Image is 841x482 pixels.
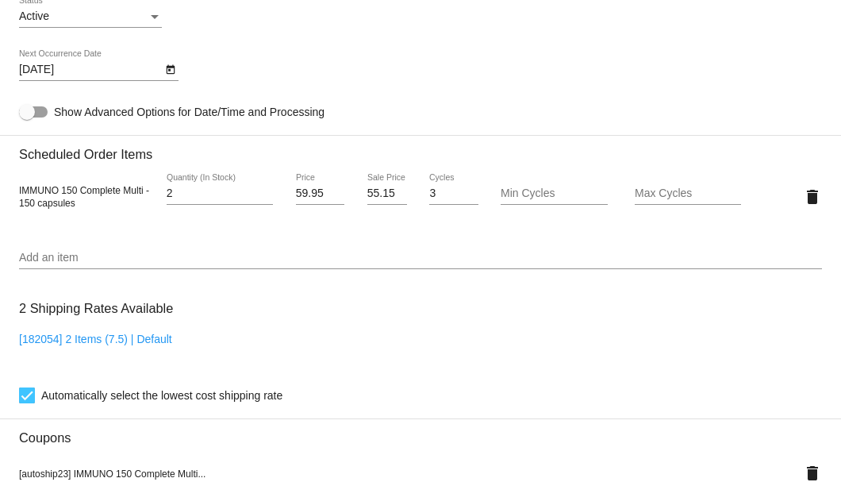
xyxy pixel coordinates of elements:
h3: Scheduled Order Items [19,135,822,162]
button: Open calendar [162,60,179,77]
span: Active [19,10,49,22]
h3: 2 Shipping Rates Available [19,291,173,326]
span: Automatically select the lowest cost shipping rate [41,386,282,405]
input: Quantity (In Stock) [167,187,273,200]
a: [182054] 2 Items (7.5) | Default [19,333,172,345]
span: [autoship23] IMMUNO 150 Complete Multi... [19,469,205,480]
h3: Coupons [19,418,822,445]
span: IMMUNO 150 Complete Multi - 150 capsules [19,185,149,209]
input: Add an item [19,252,822,264]
input: Min Cycles [501,187,607,200]
mat-icon: delete [803,187,822,206]
input: Sale Price [367,187,407,200]
span: Show Advanced Options for Date/Time and Processing [54,104,324,120]
input: Cycles [429,187,478,200]
input: Price [296,187,344,200]
mat-select: Status [19,10,162,23]
input: Max Cycles [635,187,741,200]
input: Next Occurrence Date [19,64,162,76]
